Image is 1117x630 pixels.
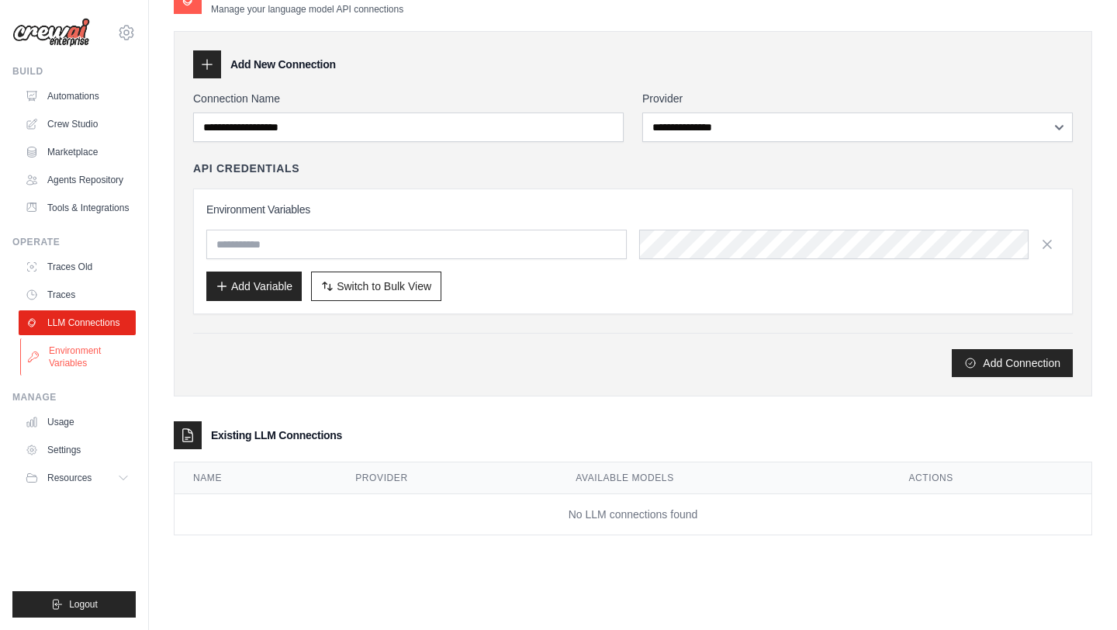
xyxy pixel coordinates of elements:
td: No LLM connections found [175,494,1091,535]
a: Marketplace [19,140,136,164]
iframe: Chat Widget [1039,556,1117,630]
p: Manage your language model API connections [211,3,403,16]
span: Resources [47,472,92,484]
a: LLM Connections [19,310,136,335]
span: Switch to Bulk View [337,279,431,294]
button: Resources [19,466,136,490]
button: Add Connection [952,349,1073,377]
a: Traces Old [19,254,136,279]
a: Agents Repository [19,168,136,192]
div: Manage [12,391,136,403]
button: Add Variable [206,272,302,301]
h4: API Credentials [193,161,299,176]
a: Environment Variables [20,338,137,376]
a: Traces [19,282,136,307]
th: Provider [337,462,557,494]
div: Operate [12,236,136,248]
img: Logo [12,18,90,47]
h3: Environment Variables [206,202,1060,217]
h3: Existing LLM Connections [211,427,342,443]
a: Tools & Integrations [19,196,136,220]
label: Provider [642,91,1073,106]
h3: Add New Connection [230,57,336,72]
div: Build [12,65,136,78]
th: Available Models [557,462,890,494]
button: Logout [12,591,136,618]
a: Automations [19,84,136,109]
a: Usage [19,410,136,434]
a: Crew Studio [19,112,136,137]
label: Connection Name [193,91,624,106]
th: Name [175,462,337,494]
th: Actions [890,462,1091,494]
span: Logout [69,598,98,611]
a: Settings [19,438,136,462]
button: Switch to Bulk View [311,272,441,301]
